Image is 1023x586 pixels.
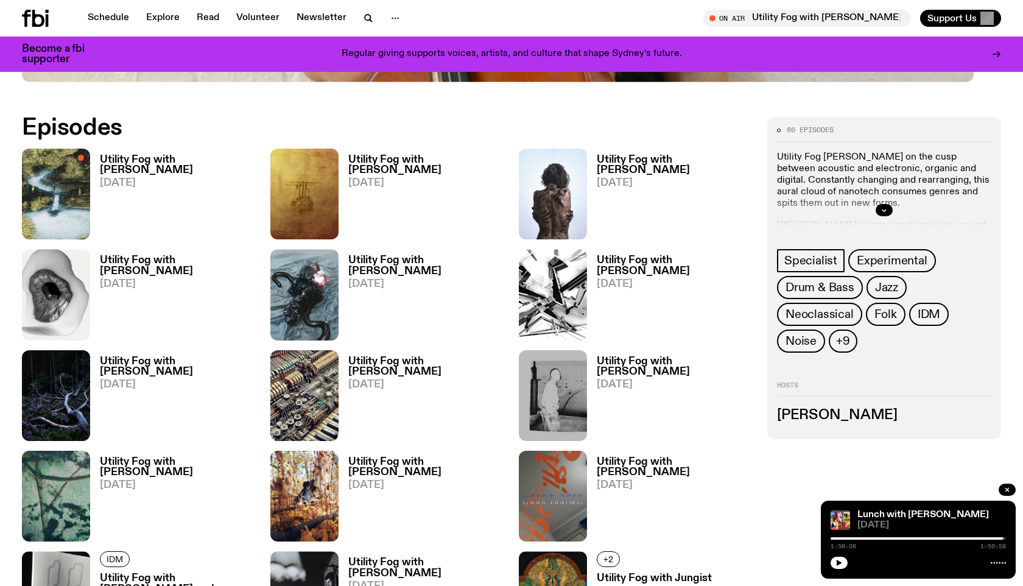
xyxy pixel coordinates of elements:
[100,457,256,478] h3: Utility Fog with [PERSON_NAME]
[587,356,753,441] a: Utility Fog with [PERSON_NAME][DATE]
[909,303,949,326] a: IDM
[874,308,897,321] span: Folk
[597,178,753,188] span: [DATE]
[22,117,670,139] h2: Episodes
[927,13,977,24] span: Support Us
[100,551,130,567] a: IDM
[786,334,817,348] span: Noise
[289,10,354,27] a: Newsletter
[270,451,339,542] img: Cover for billy woods' album Golliwog
[189,10,227,27] a: Read
[90,255,256,340] a: Utility Fog with [PERSON_NAME][DATE]
[777,152,991,210] p: Utility Fog [PERSON_NAME] on the cusp between acoustic and electronic, organic and digital. Const...
[519,350,587,441] img: Cover to Low End Activist's Superwave EP
[829,330,857,353] button: +9
[107,555,123,564] span: IDM
[831,543,856,549] span: 1:58:06
[348,178,504,188] span: [DATE]
[597,457,753,478] h3: Utility Fog with [PERSON_NAME]
[270,149,339,239] img: Cover for EYDN's single "Gold"
[100,255,256,276] h3: Utility Fog with [PERSON_NAME]
[339,457,504,542] a: Utility Fog with [PERSON_NAME][DATE]
[100,279,256,289] span: [DATE]
[270,350,339,441] img: Cover of Andrea Taeggi's album Chaoticism You Can Do At Home
[90,356,256,441] a: Utility Fog with [PERSON_NAME][DATE]
[777,409,991,422] h3: [PERSON_NAME]
[703,10,910,27] button: On AirUtility Fog with [PERSON_NAME]
[587,457,753,542] a: Utility Fog with [PERSON_NAME][DATE]
[348,557,504,578] h3: Utility Fog with [PERSON_NAME]
[777,303,862,326] a: Neoclassical
[519,249,587,340] img: Cover to Slikback's album Attrition
[875,281,898,294] span: Jazz
[777,330,825,353] a: Noise
[100,178,256,188] span: [DATE]
[597,155,753,175] h3: Utility Fog with [PERSON_NAME]
[777,249,845,272] a: Specialist
[100,480,256,490] span: [DATE]
[339,155,504,239] a: Utility Fog with [PERSON_NAME][DATE]
[348,480,504,490] span: [DATE]
[587,255,753,340] a: Utility Fog with [PERSON_NAME][DATE]
[918,308,940,321] span: IDM
[857,510,989,520] a: Lunch with [PERSON_NAME]
[229,10,287,27] a: Volunteer
[342,49,682,60] p: Regular giving supports voices, artists, and culture that shape Sydney’s future.
[348,457,504,478] h3: Utility Fog with [PERSON_NAME]
[597,279,753,289] span: [DATE]
[980,543,1006,549] span: 1:59:58
[597,551,620,567] button: +2
[597,573,712,584] h3: Utility Fog with Jungist
[348,155,504,175] h3: Utility Fog with [PERSON_NAME]
[348,379,504,390] span: [DATE]
[777,382,991,397] h2: Hosts
[22,44,100,65] h3: Become a fbi supporter
[90,155,256,239] a: Utility Fog with [PERSON_NAME][DATE]
[597,255,753,276] h3: Utility Fog with [PERSON_NAME]
[100,379,256,390] span: [DATE]
[603,555,613,564] span: +2
[784,254,837,267] span: Specialist
[80,10,136,27] a: Schedule
[139,10,187,27] a: Explore
[339,255,504,340] a: Utility Fog with [PERSON_NAME][DATE]
[867,276,907,299] a: Jazz
[777,276,863,299] a: Drum & Bass
[22,350,90,441] img: Cover for Aho Ssan & Resina's album Ego Death
[348,279,504,289] span: [DATE]
[270,249,339,340] img: Cover to Giant Claw's album Decadent Stress Chamber
[836,334,850,348] span: +9
[22,249,90,340] img: Edit from Juanlu Barlow & his Love-fi Recordings' This is not a new Three Broken Tapes album
[920,10,1001,27] button: Support Us
[786,308,854,321] span: Neoclassical
[100,155,256,175] h3: Utility Fog with [PERSON_NAME]
[519,149,587,239] img: Cover of Leese's album Δ
[857,521,1006,530] span: [DATE]
[848,249,936,272] a: Experimental
[857,254,927,267] span: Experimental
[587,155,753,239] a: Utility Fog with [PERSON_NAME][DATE]
[339,356,504,441] a: Utility Fog with [PERSON_NAME][DATE]
[22,149,90,239] img: Cover of Corps Citoyen album Barrani
[787,127,834,133] span: 86 episodes
[90,457,256,542] a: Utility Fog with [PERSON_NAME][DATE]
[597,480,753,490] span: [DATE]
[866,303,905,326] a: Folk
[597,379,753,390] span: [DATE]
[100,356,256,377] h3: Utility Fog with [PERSON_NAME]
[597,356,753,377] h3: Utility Fog with [PERSON_NAME]
[348,255,504,276] h3: Utility Fog with [PERSON_NAME]
[786,281,854,294] span: Drum & Bass
[348,356,504,377] h3: Utility Fog with [PERSON_NAME]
